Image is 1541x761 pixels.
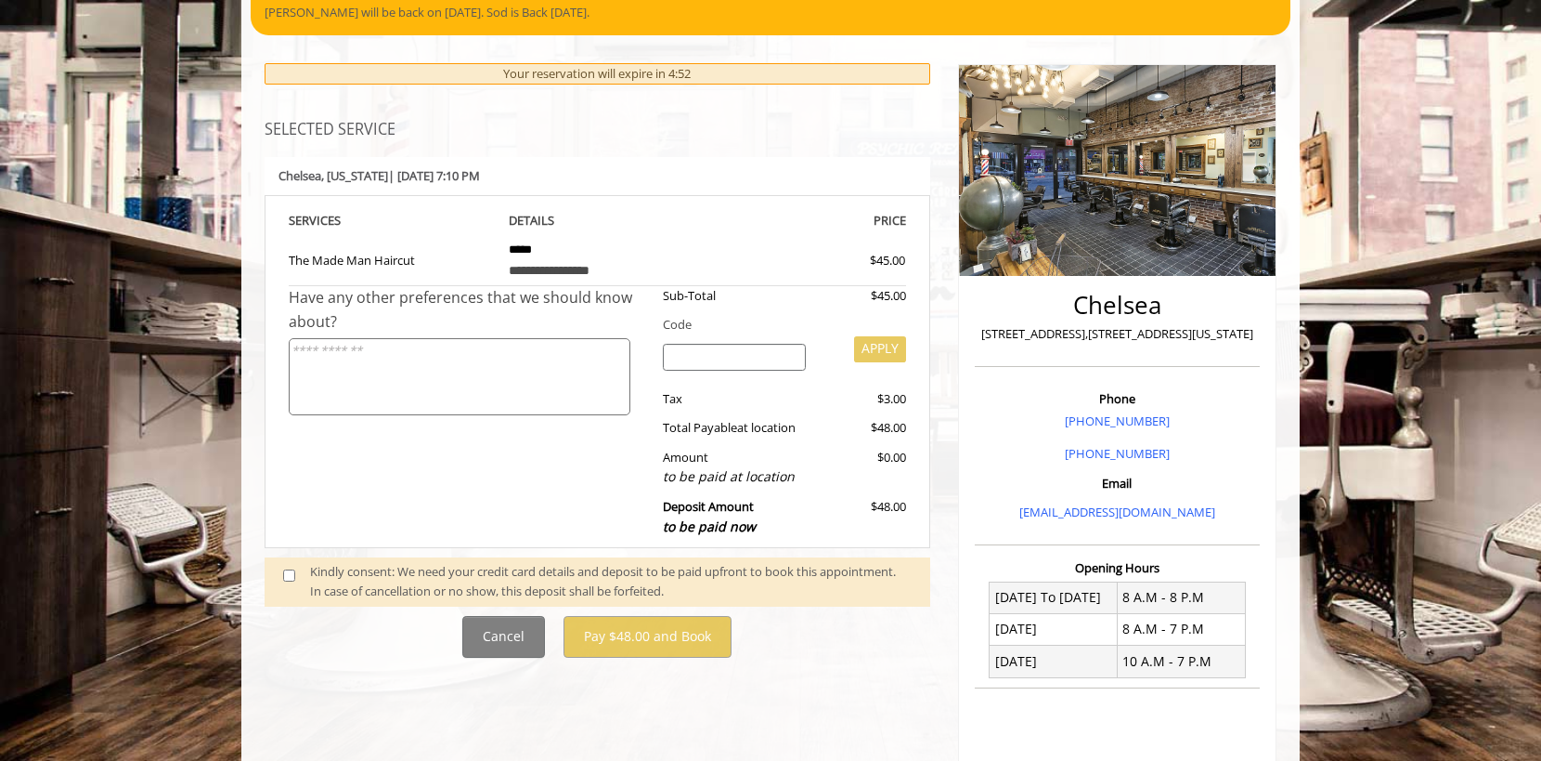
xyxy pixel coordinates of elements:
div: Kindly consent: We need your credit card details and deposit to be paid upfront to book this appo... [310,562,912,601]
span: at location [737,419,796,436]
div: Code [649,315,906,335]
div: Amount [649,448,821,488]
p: [PERSON_NAME] will be back on [DATE]. Sod is Back [DATE]. [265,3,1276,22]
span: to be paid now [663,518,756,535]
div: $48.00 [820,497,905,537]
th: SERVICE [289,210,495,231]
h3: Email [979,477,1255,490]
div: Have any other preferences that we should know about? [289,286,649,334]
b: Deposit Amount [663,498,756,535]
button: Cancel [462,616,545,658]
div: Tax [649,389,821,409]
h3: Opening Hours [975,561,1260,574]
td: [DATE] To [DATE] [990,582,1118,613]
td: 8 A.M - 7 P.M [1117,613,1245,645]
a: [EMAIL_ADDRESS][DOMAIN_NAME] [1019,504,1215,520]
h2: Chelsea [979,292,1255,319]
div: Your reservation will expire in 4:52 [265,63,930,85]
td: The Made Man Haircut [289,231,495,286]
div: $3.00 [820,389,905,409]
div: Sub-Total [649,286,821,306]
button: Pay $48.00 and Book [563,616,732,658]
th: DETAILS [495,210,701,231]
div: $45.00 [803,251,905,270]
div: $45.00 [820,286,905,306]
a: [PHONE_NUMBER] [1065,445,1170,462]
td: [DATE] [990,646,1118,677]
td: [DATE] [990,613,1118,645]
div: $48.00 [820,418,905,438]
a: [PHONE_NUMBER] [1065,413,1170,429]
span: S [334,212,341,229]
div: $0.00 [820,448,905,488]
td: 10 A.M - 7 P.M [1117,646,1245,677]
h3: SELECTED SERVICE [265,122,930,138]
button: APPLY [854,336,906,362]
p: [STREET_ADDRESS],[STREET_ADDRESS][US_STATE] [979,324,1255,344]
h3: Phone [979,392,1255,405]
span: , [US_STATE] [321,167,388,184]
td: 8 A.M - 8 P.M [1117,582,1245,613]
th: PRICE [700,210,906,231]
div: Total Payable [649,418,821,438]
b: Chelsea | [DATE] 7:10 PM [278,167,480,184]
div: to be paid at location [663,466,807,487]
